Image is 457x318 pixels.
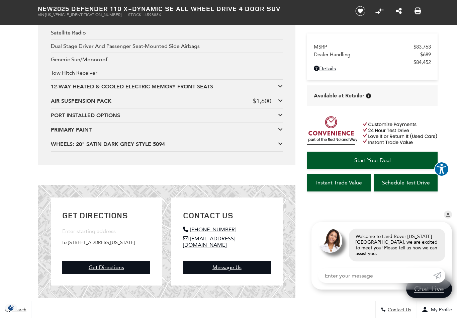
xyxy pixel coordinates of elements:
[434,162,449,178] aside: Accessibility Help Desk
[314,59,431,65] a: $84,452
[143,12,161,17] span: L459888X
[62,209,150,221] h2: Get Directions
[307,152,438,169] a: Start Your Deal
[417,301,457,318] button: Open user profile menu
[3,304,19,311] img: Opt-Out Icon
[128,12,143,17] span: Stock:
[318,229,342,253] img: Agent profile photo
[183,226,271,233] a: [PHONE_NUMBER]
[307,174,371,191] a: Instant Trade Value
[314,44,414,50] span: MSRP
[51,97,253,105] div: AIR SUSPENSION PACK
[318,268,433,283] input: Enter your message
[51,83,278,90] div: 12-WAY HEATED & COOLED ELECTRIC MEMORY FRONT SEATS
[51,112,278,119] div: PORT INSTALLED OPTIONS
[38,12,45,17] span: VIN:
[183,235,271,248] a: [EMAIL_ADDRESS][DOMAIN_NAME]
[38,4,53,13] strong: New
[316,179,362,186] span: Instant Trade Value
[253,97,271,105] div: $1,600
[38,5,344,12] h1: 2025 Defender 110 X-Dynamic SE All Wheel Drive 4 Door SUV
[307,195,438,300] iframe: YouTube video player
[354,157,391,163] span: Start Your Deal
[51,66,283,80] div: Tow Hitch Receiver
[420,52,431,58] span: $689
[183,209,271,221] h2: Contact Us
[314,65,431,72] a: Details
[414,44,431,50] span: $83,763
[3,304,19,311] section: Click to Open Cookie Consent Modal
[349,229,445,261] div: Welcome to Land Rover [US_STATE][GEOGRAPHIC_DATA], we are excited to meet you! Please tell us how...
[45,12,121,17] span: [US_VEHICLE_IDENTIFICATION_NUMBER]
[374,174,438,191] a: Schedule Test Drive
[62,226,150,236] input: Enter starting address
[415,7,421,15] a: Print this New 2025 Defender 110 X-Dynamic SE All Wheel Drive 4 Door SUV
[374,6,384,16] button: Compare Vehicle
[428,307,452,313] span: My Profile
[62,240,150,245] p: to [STREET_ADDRESS][US_STATE]
[62,261,150,274] a: Get Directions
[353,6,368,16] button: Save vehicle
[183,261,271,274] a: Message Us
[434,162,449,176] button: Explore your accessibility options
[51,126,278,134] div: PRIMARY PAINT
[51,39,283,53] div: Dual Stage Driver And Passenger Seat-Mounted Side Airbags
[314,44,431,50] a: MSRP $83,763
[414,59,431,65] span: $84,452
[51,141,278,148] div: WHEELS: 20" SATIN DARK GREY STYLE 5094
[386,307,411,313] span: Contact Us
[382,179,430,186] span: Schedule Test Drive
[314,52,420,58] span: Dealer Handling
[314,52,431,58] a: Dealer Handling $689
[366,93,371,98] div: Vehicle is in stock and ready for immediate delivery. Due to demand, availability is subject to c...
[396,7,402,15] a: Share this New 2025 Defender 110 X-Dynamic SE All Wheel Drive 4 Door SUV
[433,268,445,283] a: Submit
[314,92,364,99] span: Available at Retailer
[51,26,283,39] div: Satellite Radio
[51,53,283,66] div: Generic Sun/Moonroof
